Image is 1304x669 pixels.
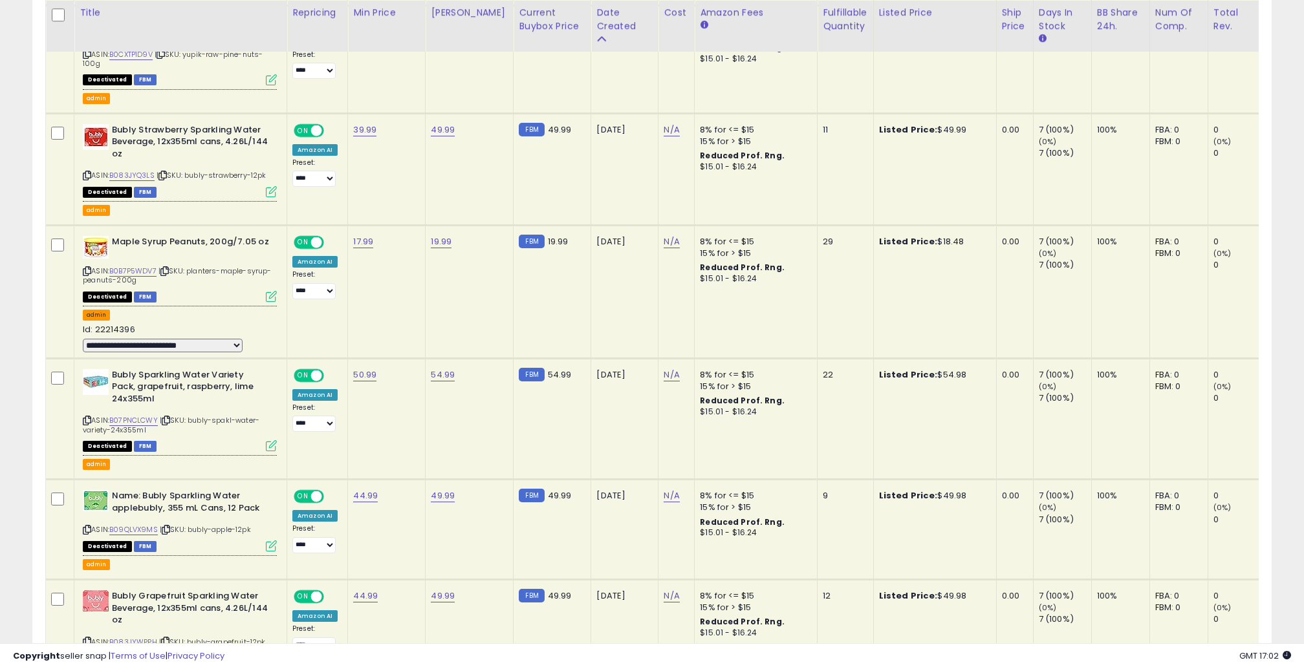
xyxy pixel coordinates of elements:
small: (0%) [1213,602,1232,613]
b: Listed Price: [879,368,938,381]
div: ASIN: [83,16,277,84]
div: 0 [1213,590,1266,602]
div: 7 (100%) [1039,369,1091,381]
div: 7 (100%) [1039,613,1091,625]
div: 15% for > $15 [700,248,807,259]
img: 41OVx61Hz0L._SL40_.jpg [83,369,109,395]
div: 100% [1097,590,1140,602]
a: N/A [664,123,679,136]
div: 29 [823,236,863,248]
div: 100% [1097,369,1140,381]
div: seller snap | | [13,650,224,663]
button: admin [83,93,110,104]
small: (0%) [1039,248,1057,259]
b: Reduced Prof. Rng. [700,616,785,627]
span: OFF [322,491,343,502]
img: 51QugWT+2fL._SL40_.jpg [83,236,109,259]
div: Cost [664,6,689,19]
div: 15% for > $15 [700,381,807,392]
div: Preset: [292,158,338,187]
div: $15.01 - $16.24 [700,527,807,538]
div: Amazon Fees [700,6,812,19]
div: 0.00 [1002,590,1023,602]
div: $15.01 - $16.24 [700,407,807,418]
span: | SKU: bubly-apple-12pk [160,524,251,535]
div: Preset: [292,524,338,553]
div: 0 [1213,613,1266,625]
div: FBA: 0 [1155,124,1198,136]
img: 41xjaorPkQL._SL40_.jpg [83,124,109,150]
a: 54.99 [431,368,455,381]
span: FBM [134,292,157,303]
span: ON [295,237,311,248]
div: $49.98 [879,590,986,602]
div: Date Created [596,6,653,33]
div: Amazon AI [292,389,338,401]
small: (0%) [1039,502,1057,513]
div: Repricing [292,6,342,19]
span: OFF [322,237,343,248]
span: 49.99 [548,489,572,502]
div: 0.00 [1002,369,1023,381]
small: FBM [519,489,544,502]
b: Bubly Strawberry Sparkling Water Beverage, 12x355ml cans, 4.26L/144 oz [112,124,269,164]
small: (0%) [1213,248,1232,259]
a: N/A [664,368,679,381]
div: [DATE] [596,490,648,502]
small: FBM [519,235,544,248]
a: N/A [664,235,679,248]
div: 12 [823,590,863,602]
span: OFF [322,125,343,136]
button: admin [83,559,110,570]
span: | SKU: yupik-raw-pine-nuts-100g [83,49,263,69]
div: 0 [1213,490,1266,502]
a: 49.99 [431,489,455,502]
a: B0B7P5WDV7 [109,266,157,277]
div: 100% [1097,490,1140,502]
a: B07PNCLCWY [109,415,158,426]
div: 15% for > $15 [700,502,807,513]
b: Reduced Prof. Rng. [700,262,785,273]
small: (0%) [1213,502,1232,513]
b: Bubly Grapefruit Sparkling Water Beverage, 12x355ml cans, 4.26L/144 oz [112,590,269,630]
div: [DATE] [596,236,648,248]
a: N/A [664,489,679,502]
div: 0 [1213,392,1266,404]
div: Num of Comp. [1155,6,1202,33]
a: Terms of Use [111,650,166,662]
small: Amazon Fees. [700,19,708,31]
div: Amazon AI [292,256,338,268]
small: Days In Stock. [1039,33,1047,45]
b: Maple Syrup Peanuts, 200g/7.05 oz [112,236,269,251]
div: $15.01 - $16.24 [700,628,807,639]
span: 49.99 [548,589,572,602]
span: ON [295,370,311,381]
b: Name: Bubly Sparkling Water applebubly, 355 mL Cans, 12 Pack [112,490,269,517]
b: Listed Price: [879,589,938,602]
a: 19.99 [431,235,451,248]
div: 0 [1213,124,1266,136]
div: ASIN: [83,490,277,550]
span: | SKU: bubly-strawberry-12pk [157,170,266,180]
div: 0.00 [1002,236,1023,248]
span: FBM [134,441,157,452]
small: (0%) [1213,381,1232,392]
div: 7 (100%) [1039,514,1091,526]
span: FBM [134,187,157,198]
div: $15.01 - $16.24 [700,273,807,284]
div: $54.98 [879,369,986,381]
button: admin [83,310,110,321]
div: $18.48 [879,236,986,248]
span: 54.99 [548,368,572,381]
span: 2025-08-13 17:02 GMT [1239,650,1291,662]
div: [DATE] [596,369,648,381]
small: FBM [519,368,544,381]
button: admin [83,459,110,470]
span: FBM [134,74,157,85]
span: All listings that are unavailable for purchase on Amazon for any reason other than out-of-stock [83,74,132,85]
div: 7 (100%) [1039,236,1091,248]
div: 15% for > $15 [700,136,807,147]
span: | SKU: planters-maple-syrup-peanuts-200g [83,266,272,285]
div: Preset: [292,403,338,432]
div: 0 [1213,147,1266,159]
